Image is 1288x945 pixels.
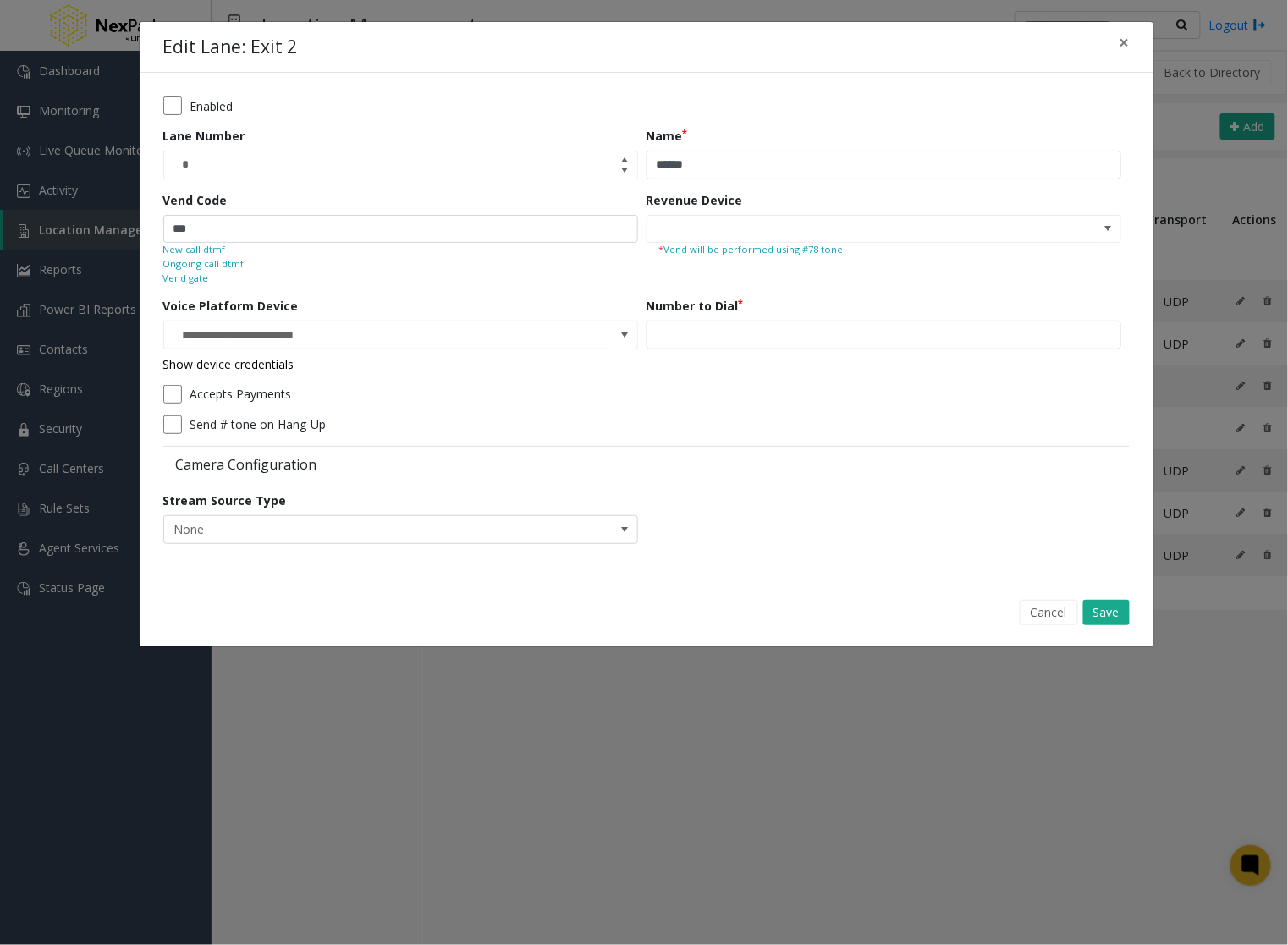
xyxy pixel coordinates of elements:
[647,127,688,145] label: Name
[614,151,637,165] span: Increase value
[163,356,294,372] a: Show device credentials
[163,127,245,145] label: Lane Number
[163,492,287,509] label: Stream Source Type
[163,191,228,209] label: Vend Code
[163,34,298,61] h4: Edit Lane: Exit 2
[163,455,642,474] label: Camera Configuration
[647,297,744,315] label: Number to Dial
[190,97,234,115] label: Enabled
[1083,600,1130,625] button: Save
[190,385,292,403] label: Accepts Payments
[1120,30,1130,54] span: ×
[1108,22,1142,63] button: Close
[163,297,299,315] label: Voice Platform Device
[163,257,245,272] small: Ongoing call dtmf
[1020,600,1078,625] button: Cancel
[164,516,542,543] span: None
[190,415,327,433] label: Send # tone on Hang-Up
[163,243,226,257] small: New call dtmf
[614,165,637,179] span: Decrease value
[647,191,743,209] label: Revenue Device
[659,243,1109,257] small: Vend will be performed using #78 tone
